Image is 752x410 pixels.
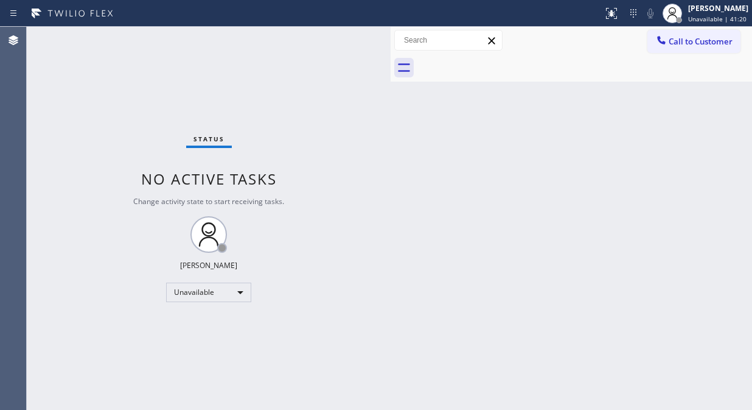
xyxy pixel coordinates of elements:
div: [PERSON_NAME] [688,3,748,13]
span: Status [193,135,225,143]
span: Unavailable | 41:20 [688,15,747,23]
button: Call to Customer [647,30,740,53]
button: Mute [642,5,659,22]
div: [PERSON_NAME] [180,260,237,270]
span: Call to Customer [669,36,733,47]
input: Search [395,30,502,50]
span: Change activity state to start receiving tasks. [133,196,284,207]
div: Unavailable [166,283,251,302]
span: No active tasks [141,169,277,189]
